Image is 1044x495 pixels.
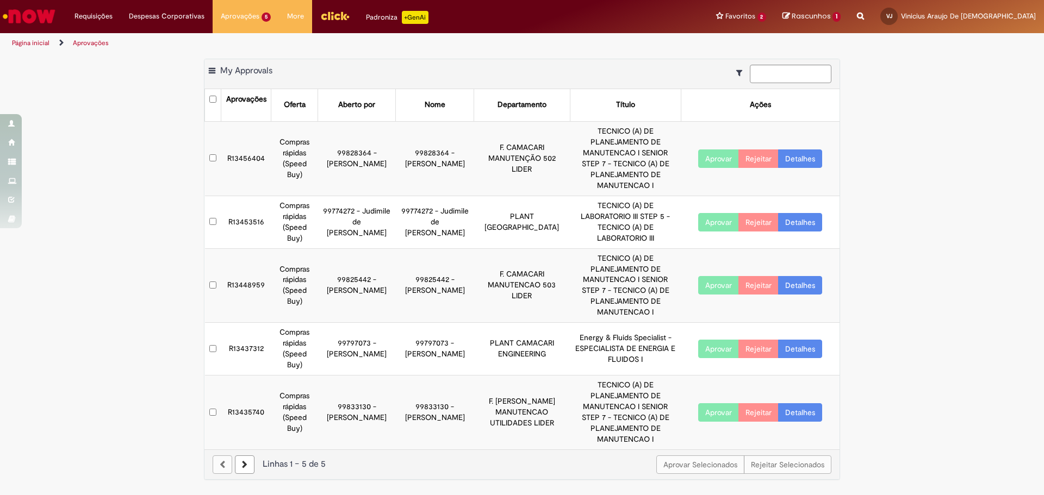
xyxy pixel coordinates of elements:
[262,12,271,22] span: 5
[778,340,822,358] a: Detalhes
[901,11,1036,21] span: Vinicius Araujo De [DEMOGRAPHIC_DATA]
[366,11,428,24] div: Padroniza
[220,65,272,76] span: My Approvals
[226,94,266,105] div: Aprovações
[396,248,474,323] td: 99825442 - [PERSON_NAME]
[698,213,739,231] button: Aprovar
[396,323,474,375] td: 99797073 - [PERSON_NAME]
[318,323,396,375] td: 99797073 - [PERSON_NAME]
[778,276,822,295] a: Detalhes
[886,12,892,20] span: VJ
[782,11,841,22] a: Rascunhos
[221,196,271,248] td: R13453516
[736,69,748,77] i: Mostrar filtros para: Suas Solicitações
[570,196,681,248] td: TECNICO (A) DE LABORATORIO III STEP 5 - TECNICO (A) DE LABORATORIO III
[284,99,306,110] div: Oferta
[778,403,822,422] a: Detalhes
[474,323,570,375] td: PLANT CAMACARI ENGINEERING
[425,99,445,110] div: Nome
[338,99,375,110] div: Aberto por
[318,196,396,248] td: 99774272 - Judimile de [PERSON_NAME]
[750,99,771,110] div: Ações
[498,99,546,110] div: Departamento
[213,458,831,471] div: Linhas 1 − 5 de 5
[570,375,681,449] td: TECNICO (A) DE PLANEJAMENTO DE MANUTENCAO I SENIOR STEP 7 - TECNICO (A) DE PLANEJAMENTO DE MANUTE...
[74,11,113,22] span: Requisições
[271,196,318,248] td: Compras rápidas (Speed Buy)
[474,121,570,196] td: F. CAMACARI MANUTENÇÃO 502 LIDER
[271,375,318,449] td: Compras rápidas (Speed Buy)
[396,375,474,449] td: 99833130 - [PERSON_NAME]
[221,89,271,121] th: Aprovações
[221,11,259,22] span: Aprovações
[778,149,822,168] a: Detalhes
[1,5,57,27] img: ServiceNow
[792,11,831,21] span: Rascunhos
[12,39,49,47] a: Página inicial
[570,248,681,323] td: TECNICO (A) DE PLANEJAMENTO DE MANUTENCAO I SENIOR STEP 7 - TECNICO (A) DE PLANEJAMENTO DE MANUTE...
[271,121,318,196] td: Compras rápidas (Speed Buy)
[738,403,779,422] button: Rejeitar
[698,403,739,422] button: Aprovar
[318,375,396,449] td: 99833130 - [PERSON_NAME]
[738,149,779,168] button: Rejeitar
[318,248,396,323] td: 99825442 - [PERSON_NAME]
[73,39,109,47] a: Aprovações
[287,11,304,22] span: More
[129,11,204,22] span: Despesas Corporativas
[570,121,681,196] td: TECNICO (A) DE PLANEJAMENTO DE MANUTENCAO I SENIOR STEP 7 - TECNICO (A) DE PLANEJAMENTO DE MANUTE...
[778,213,822,231] a: Detalhes
[698,149,739,168] button: Aprovar
[221,248,271,323] td: R13448959
[8,33,688,53] ul: Trilhas de página
[738,276,779,295] button: Rejeitar
[402,11,428,24] p: +GenAi
[318,121,396,196] td: 99828364 - [PERSON_NAME]
[738,340,779,358] button: Rejeitar
[698,340,739,358] button: Aprovar
[396,196,474,248] td: 99774272 - Judimile de [PERSON_NAME]
[832,12,841,22] span: 1
[757,12,767,22] span: 2
[570,323,681,375] td: Energy & Fluids Specialist - ESPECIALISTA DE ENERGIA E FLUIDOS I
[221,375,271,449] td: R13435740
[320,8,350,24] img: click_logo_yellow_360x200.png
[474,196,570,248] td: PLANT [GEOGRAPHIC_DATA]
[396,121,474,196] td: 99828364 - [PERSON_NAME]
[474,375,570,449] td: F. [PERSON_NAME] MANUTENCAO UTILIDADES LIDER
[221,121,271,196] td: R13456404
[698,276,739,295] button: Aprovar
[616,99,635,110] div: Título
[271,323,318,375] td: Compras rápidas (Speed Buy)
[271,248,318,323] td: Compras rápidas (Speed Buy)
[738,213,779,231] button: Rejeitar
[221,323,271,375] td: R13437312
[474,248,570,323] td: F. CAMACARI MANUTENCAO 503 LIDER
[725,11,755,22] span: Favoritos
